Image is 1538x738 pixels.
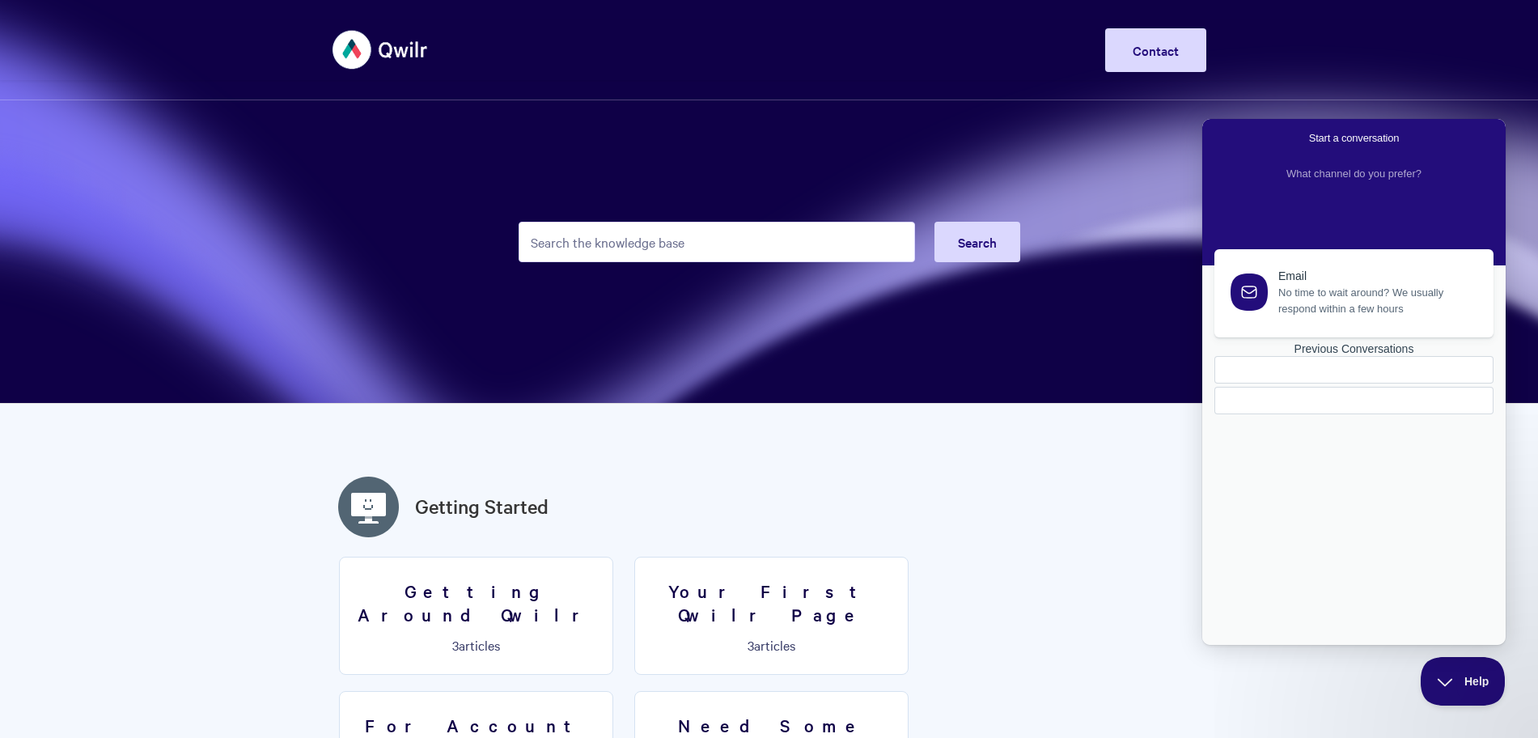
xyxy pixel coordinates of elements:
[958,233,997,251] span: Search
[339,557,613,675] a: Getting Around Qwilr 3articles
[452,636,459,654] span: 3
[333,19,429,80] img: Qwilr Help Center
[1202,119,1506,645] iframe: Help Scout Beacon - Live Chat, Contact Form, and Knowledge Base
[645,579,898,626] h3: Your First Qwilr Page
[645,638,898,652] p: articles
[1105,28,1206,72] a: Contact
[634,557,909,675] a: Your First Qwilr Page 3articles
[1421,657,1506,706] iframe: Help Scout Beacon - Close
[519,222,915,262] input: Search the knowledge base
[415,492,549,521] a: Getting Started
[748,636,754,654] span: 3
[934,222,1020,262] button: Search
[350,579,603,626] h3: Getting Around Qwilr
[350,638,603,652] p: articles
